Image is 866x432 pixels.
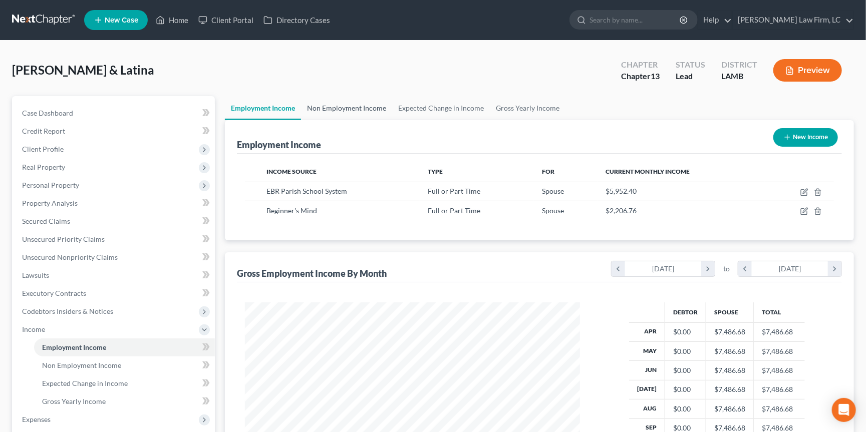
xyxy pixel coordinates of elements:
[673,346,698,356] div: $0.00
[832,398,856,422] div: Open Intercom Messenger
[14,122,215,140] a: Credit Report
[428,187,480,195] span: Full or Part Time
[606,206,637,215] span: $2,206.76
[266,168,317,175] span: Income Source
[606,168,690,175] span: Current Monthly Income
[828,261,841,276] i: chevron_right
[714,404,745,414] div: $7,486.68
[714,384,745,394] div: $7,486.68
[714,365,745,375] div: $7,486.68
[721,71,757,82] div: LAMB
[773,59,842,82] button: Preview
[773,128,838,147] button: New Income
[105,17,138,24] span: New Case
[542,168,554,175] span: For
[14,248,215,266] a: Unsecured Nonpriority Claims
[14,194,215,212] a: Property Analysis
[14,284,215,302] a: Executory Contracts
[754,341,805,360] td: $7,486.68
[590,11,681,29] input: Search by name...
[721,59,757,71] div: District
[301,96,392,120] a: Non Employment Income
[752,261,828,276] div: [DATE]
[629,380,665,399] th: [DATE]
[629,341,665,360] th: May
[22,415,51,423] span: Expenses
[22,127,65,135] span: Credit Report
[673,384,698,394] div: $0.00
[723,264,730,274] span: to
[621,71,660,82] div: Chapter
[22,163,65,171] span: Real Property
[266,206,317,215] span: Beginner's Mind
[14,266,215,284] a: Lawsuits
[14,230,215,248] a: Unsecured Priority Claims
[22,145,64,153] span: Client Profile
[701,261,715,276] i: chevron_right
[706,302,754,322] th: Spouse
[629,399,665,418] th: Aug
[151,11,193,29] a: Home
[673,365,698,375] div: $0.00
[193,11,258,29] a: Client Portal
[629,361,665,380] th: Jun
[22,109,73,117] span: Case Dashboard
[714,327,745,337] div: $7,486.68
[676,59,705,71] div: Status
[14,212,215,230] a: Secured Claims
[237,267,387,279] div: Gross Employment Income By Month
[42,343,106,351] span: Employment Income
[22,325,45,333] span: Income
[34,392,215,410] a: Gross Yearly Income
[22,253,118,261] span: Unsecured Nonpriority Claims
[542,206,564,215] span: Spouse
[754,322,805,341] td: $7,486.68
[22,199,78,207] span: Property Analysis
[428,168,443,175] span: Type
[625,261,702,276] div: [DATE]
[651,71,660,81] span: 13
[621,59,660,71] div: Chapter
[42,397,106,405] span: Gross Yearly Income
[698,11,732,29] a: Help
[237,139,321,151] div: Employment Income
[42,361,121,369] span: Non Employment Income
[392,96,490,120] a: Expected Change in Income
[12,63,154,77] span: [PERSON_NAME] & Latina
[754,302,805,322] th: Total
[673,327,698,337] div: $0.00
[22,235,105,243] span: Unsecured Priority Claims
[629,322,665,341] th: Apr
[673,404,698,414] div: $0.00
[266,187,347,195] span: EBR Parish School System
[714,346,745,356] div: $7,486.68
[14,104,215,122] a: Case Dashboard
[754,361,805,380] td: $7,486.68
[754,399,805,418] td: $7,486.68
[542,187,564,195] span: Spouse
[676,71,705,82] div: Lead
[428,206,480,215] span: Full or Part Time
[42,379,128,387] span: Expected Change in Income
[22,307,113,315] span: Codebtors Insiders & Notices
[34,356,215,374] a: Non Employment Income
[22,217,70,225] span: Secured Claims
[665,302,706,322] th: Debtor
[612,261,625,276] i: chevron_left
[225,96,301,120] a: Employment Income
[22,289,86,297] span: Executory Contracts
[258,11,335,29] a: Directory Cases
[606,187,637,195] span: $5,952.40
[34,338,215,356] a: Employment Income
[22,271,49,279] span: Lawsuits
[34,374,215,392] a: Expected Change in Income
[22,181,79,189] span: Personal Property
[733,11,853,29] a: [PERSON_NAME] Law Firm, LC
[490,96,565,120] a: Gross Yearly Income
[754,380,805,399] td: $7,486.68
[738,261,752,276] i: chevron_left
